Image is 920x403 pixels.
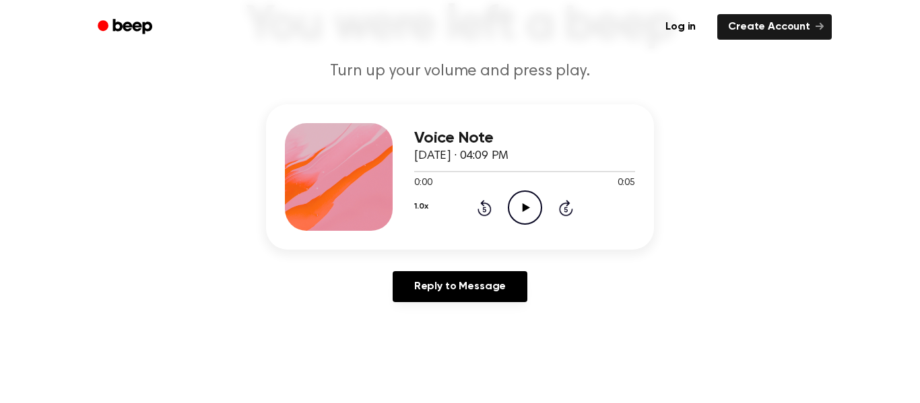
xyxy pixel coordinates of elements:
[414,195,428,218] button: 1.0x
[717,14,832,40] a: Create Account
[393,271,527,302] a: Reply to Message
[414,129,635,147] h3: Voice Note
[88,14,164,40] a: Beep
[414,176,432,190] span: 0:00
[652,11,709,42] a: Log in
[414,150,508,162] span: [DATE] · 04:09 PM
[618,176,635,190] span: 0:05
[201,61,719,83] p: Turn up your volume and press play.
